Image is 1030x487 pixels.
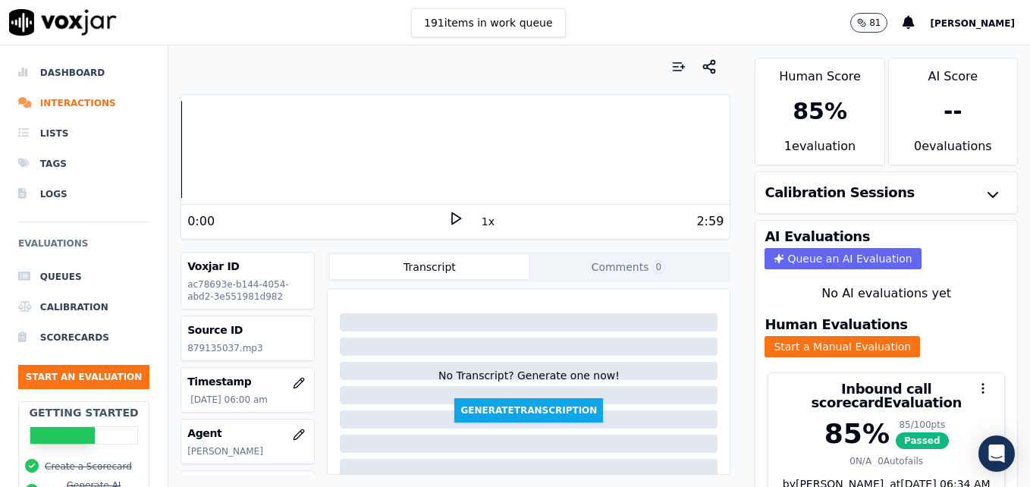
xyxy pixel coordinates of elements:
p: [DATE] 06:00 am [190,394,308,406]
button: Comments [529,255,727,279]
h6: Evaluations [18,234,149,262]
h3: Human Evaluations [765,318,907,331]
button: Transcript [330,255,529,279]
div: -- [944,98,962,125]
h3: Timestamp [187,374,308,389]
h3: AI Evaluations [765,230,870,243]
p: 879135037.mp3 [187,342,308,354]
button: 81 [850,13,887,33]
div: 0 evaluation s [889,137,1017,165]
a: Scorecards [18,322,149,353]
div: 85 % [824,419,890,449]
a: Queues [18,262,149,292]
span: [PERSON_NAME] [930,18,1015,29]
button: 1x [479,211,498,232]
p: [PERSON_NAME] [187,445,308,457]
a: Logs [18,179,149,209]
div: No AI evaluations yet [768,284,1005,303]
button: Queue an AI Evaluation [765,248,921,269]
a: Lists [18,118,149,149]
h3: Source ID [187,322,308,338]
div: 0 N/A [849,455,871,467]
button: [PERSON_NAME] [930,14,1030,32]
p: 81 [869,17,881,29]
h2: Getting Started [30,405,139,420]
div: AI Score [889,58,1017,86]
p: ac78693e-b144-4054-abd2-3e551981d982 [187,278,308,303]
button: Create a Scorecard [45,460,132,473]
a: Interactions [18,88,149,118]
div: 85 % [793,98,847,125]
button: 81 [850,13,903,33]
a: Dashboard [18,58,149,88]
div: 1 evaluation [755,137,884,165]
button: Start an Evaluation [18,365,149,389]
button: Start a Manual Evaluation [765,336,920,357]
span: Passed [896,432,949,449]
h3: Calibration Sessions [765,186,915,200]
div: No Transcript? Generate one now! [438,368,620,398]
button: GenerateTranscription [454,398,603,423]
a: Calibration [18,292,149,322]
h3: Agent [187,426,308,441]
h3: Voxjar ID [187,259,308,274]
div: 2:59 [696,212,724,231]
div: 0 Autofails [878,455,923,467]
button: 191items in work queue [411,8,566,37]
div: Human Score [755,58,884,86]
div: Open Intercom Messenger [978,435,1015,472]
span: 0 [652,260,666,274]
img: voxjar logo [9,9,117,36]
div: 85 / 100 pts [896,419,949,431]
h3: Inbound call scorecard Evaluation [777,382,995,410]
a: Tags [18,149,149,179]
div: 0:00 [187,212,215,231]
